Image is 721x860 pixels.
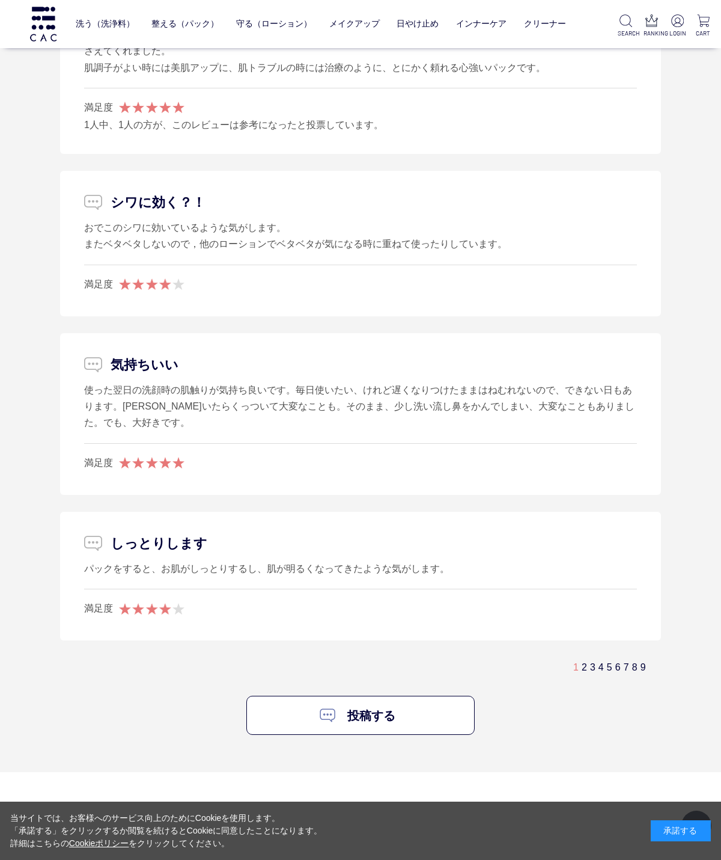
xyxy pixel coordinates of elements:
[76,10,135,38] a: 洗う（洗浄料）
[84,220,637,253] div: おでこのシワに効いているような気がします。 またベタベタしないので，他のローションでベタベタが気になる時に重ねて使ったりしています。
[246,696,475,735] a: 投稿する
[84,456,113,470] div: 満足度
[84,382,637,431] div: 使った翌日の洗顔時の肌触りが気持ち良いです。毎日使いたい、けれど遅くなりつけたままはねむれないので、できない日もあります。[PERSON_NAME]いたらくっついて大変なことも。そのまま、少し洗...
[624,662,629,672] a: 7
[456,10,507,38] a: インナーケア
[84,355,637,375] p: 気持ちいい
[590,662,595,672] a: 3
[84,533,637,553] p: しっとりします
[598,662,604,672] a: 4
[84,561,637,577] div: パックをすると、お肌がしっとりするし、肌が明るくなってきたような気がします。
[582,662,587,672] a: 2
[607,662,612,672] a: 5
[651,820,711,841] div: 承諾する
[151,10,219,38] a: 整える（パック）
[643,14,660,38] a: RANKING
[84,100,113,115] div: 満足度
[669,29,686,38] p: LOGIN
[84,601,113,616] div: 満足度
[573,662,579,672] span: 1
[236,10,312,38] a: 守る（ローション）
[397,10,439,38] a: 日やけ止め
[524,10,566,38] a: クリーナー
[618,29,634,38] p: SEARCH
[84,192,637,212] p: シワに効く？！
[632,662,637,672] a: 8
[618,14,634,38] a: SEARCH
[329,10,380,38] a: メイクアップ
[695,29,711,38] p: CART
[643,29,660,38] p: RANKING
[28,7,58,41] img: logo
[84,118,637,132] p: 1人中、1人の方が、このレビューは参考になったと投票しています。
[69,838,129,848] a: Cookieポリシー
[695,14,711,38] a: CART
[615,662,621,672] a: 6
[84,277,113,292] div: 満足度
[640,662,646,672] a: 9
[669,14,686,38] a: LOGIN
[10,812,323,850] div: 当サイトでは、お客様へのサービス向上のためにCookieを使用します。 「承諾する」をクリックするか閲覧を続けるとCookieに同意したことになります。 詳細はこちらの をクリックしてください。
